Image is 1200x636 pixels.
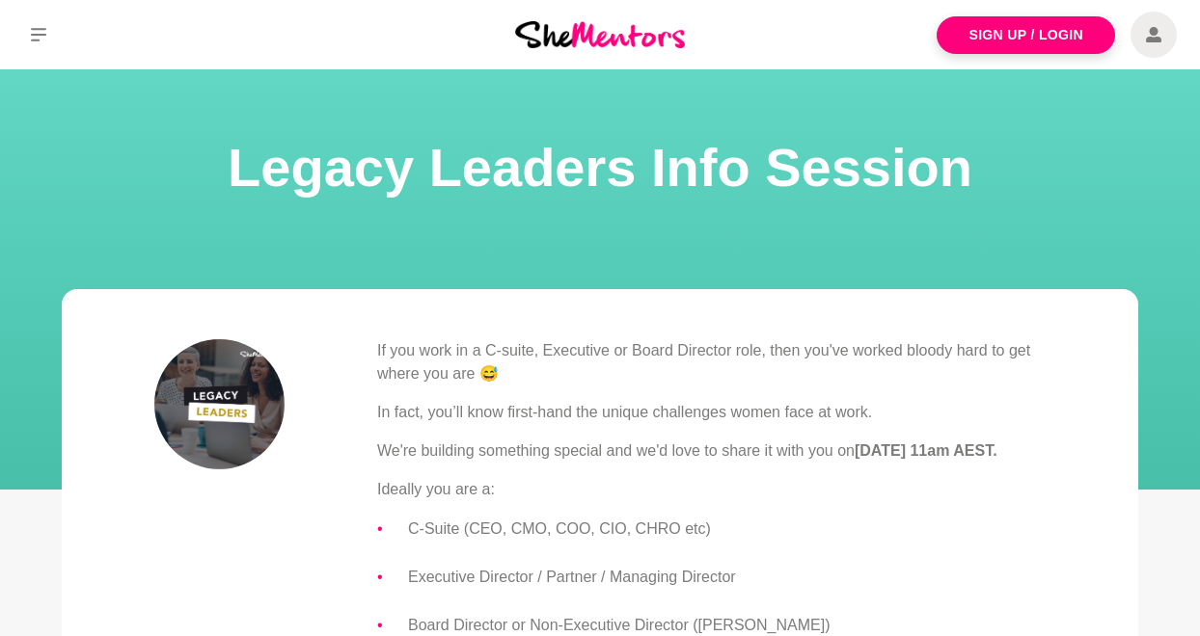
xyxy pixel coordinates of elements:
[515,21,685,47] img: She Mentors Logo
[937,16,1115,54] a: Sign Up / Login
[408,517,1046,542] li: C-Suite (CEO, CMO, COO, CIO, CHRO etc)
[377,478,1046,501] p: Ideally you are a:
[377,339,1046,385] p: If you work in a C-suite, Executive or Board Director role, then you've worked bloody hard to get...
[23,131,1177,204] h1: Legacy Leaders Info Session
[855,442,997,459] strong: [DATE] 11am AEST.
[377,439,1046,463] p: We're building something special and we'd love to share it with you on
[408,565,1046,590] li: Executive Director / Partner / Managing Director
[377,401,1046,424] p: In fact, you’ll know first-hand the unique challenges women face at work.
